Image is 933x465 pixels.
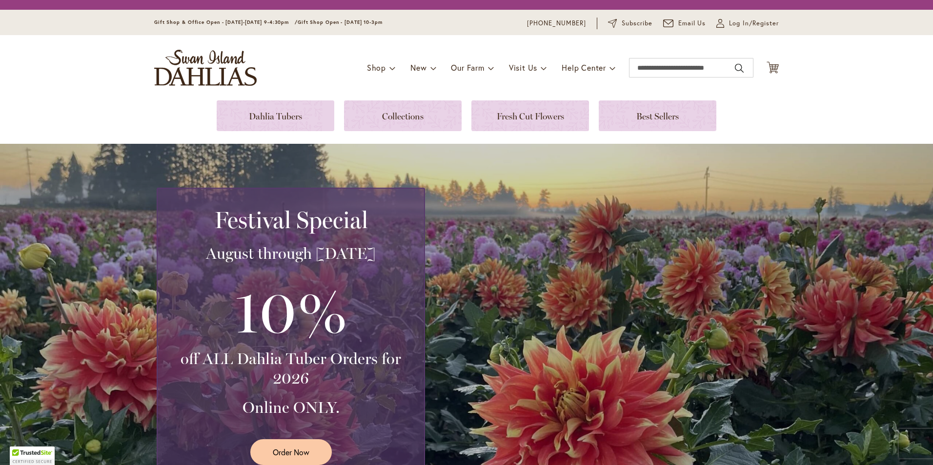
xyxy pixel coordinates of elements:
h3: 10% [169,273,412,349]
h2: Festival Special [169,206,412,233]
span: Help Center [562,62,606,73]
div: TrustedSite Certified [10,446,55,465]
a: [PHONE_NUMBER] [527,19,586,28]
a: Email Us [663,19,706,28]
a: Subscribe [608,19,652,28]
a: Log In/Register [716,19,779,28]
span: Email Us [678,19,706,28]
span: Subscribe [622,19,652,28]
a: store logo [154,50,257,86]
a: Order Now [250,439,332,465]
span: New [410,62,426,73]
span: Gift Shop & Office Open - [DATE]-[DATE] 9-4:30pm / [154,19,298,25]
h3: August through [DATE] [169,244,412,263]
span: Order Now [273,446,309,458]
span: Our Farm [451,62,484,73]
span: Shop [367,62,386,73]
h3: off ALL Dahlia Tuber Orders for 2026 [169,349,412,388]
h3: Online ONLY. [169,398,412,417]
span: Visit Us [509,62,537,73]
span: Log In/Register [729,19,779,28]
span: Gift Shop Open - [DATE] 10-3pm [298,19,383,25]
button: Search [735,60,744,76]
